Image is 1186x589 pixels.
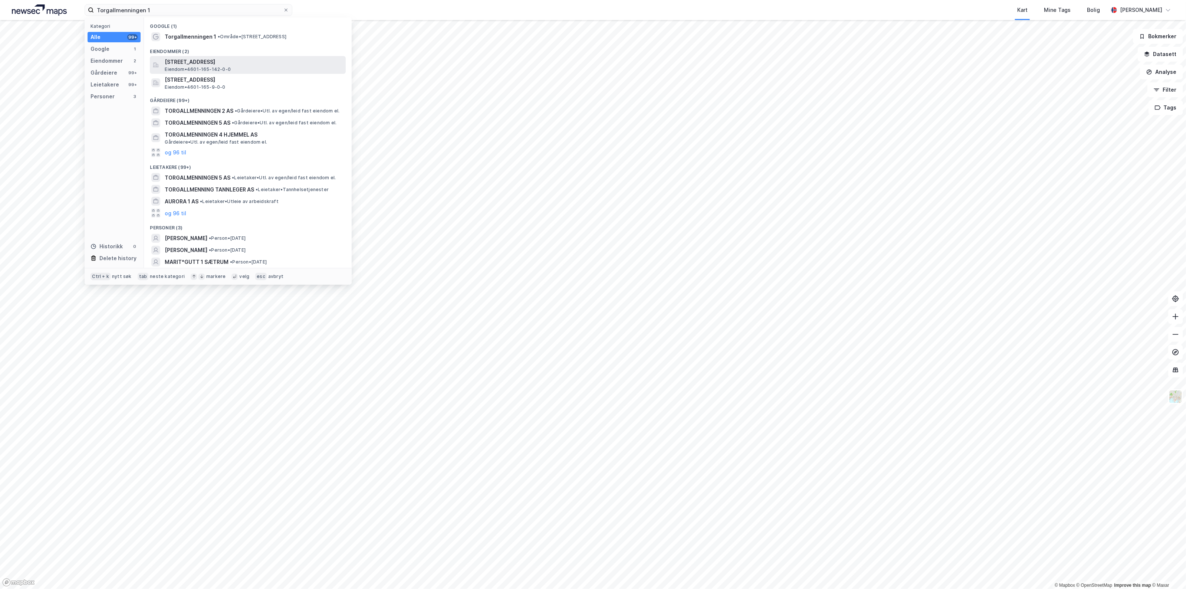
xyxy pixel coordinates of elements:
[165,130,343,139] span: TORGALMENNINGEN 4 HJEMMEL AS
[230,259,267,265] span: Person • [DATE]
[144,43,352,56] div: Eiendommer (2)
[218,34,220,39] span: •
[1169,390,1183,404] img: Z
[91,242,123,251] div: Historikk
[200,199,202,204] span: •
[91,80,119,89] div: Leietakere
[256,187,329,193] span: Leietaker • Tannhelsetjenester
[91,45,109,53] div: Google
[165,84,225,90] span: Eiendom • 4601-165-9-0-0
[165,209,186,217] button: og 96 til
[144,158,352,172] div: Leietakere (99+)
[94,4,283,16] input: Søk på adresse, matrikkel, gårdeiere, leietakere eller personer
[165,234,207,243] span: [PERSON_NAME]
[165,75,343,84] span: [STREET_ADDRESS]
[99,254,137,263] div: Delete history
[91,33,101,42] div: Alle
[165,148,186,157] button: og 96 til
[138,273,149,280] div: tab
[165,118,230,127] span: TORGALMENNINGEN 5 AS
[150,274,185,279] div: neste kategori
[1017,6,1028,14] div: Kart
[200,199,279,204] span: Leietaker • Utleie av arbeidskraft
[127,70,138,76] div: 99+
[230,259,232,265] span: •
[91,92,115,101] div: Personer
[165,107,233,115] span: TORGALLMENNINGEN 2 AS
[1055,583,1075,588] a: Mapbox
[209,235,211,241] span: •
[1087,6,1100,14] div: Bolig
[268,274,283,279] div: avbryt
[1044,6,1071,14] div: Mine Tags
[144,17,352,31] div: Google (1)
[1149,553,1186,589] iframe: Chat Widget
[255,273,267,280] div: esc
[1077,583,1113,588] a: OpenStreetMap
[232,120,336,126] span: Gårdeiere • Utl. av egen/leid fast eiendom el.
[218,34,286,40] span: Område • [STREET_ADDRESS]
[165,139,267,145] span: Gårdeiere • Utl. av egen/leid fast eiendom el.
[235,108,339,114] span: Gårdeiere • Utl. av egen/leid fast eiendom el.
[144,219,352,232] div: Personer (3)
[91,56,123,65] div: Eiendommer
[165,173,230,182] span: TORGALMENNINGEN 5 AS
[91,68,117,77] div: Gårdeiere
[209,235,246,241] span: Person • [DATE]
[165,32,216,41] span: Torgallmenningen 1
[206,274,226,279] div: markere
[132,58,138,64] div: 2
[91,273,111,280] div: Ctrl + k
[1133,29,1183,44] button: Bokmerker
[232,175,234,180] span: •
[165,185,254,194] span: TORGALLMENNING TANNLEGER AS
[127,34,138,40] div: 99+
[12,4,67,16] img: logo.a4113a55bc3d86da70a041830d287a7e.svg
[1138,47,1183,62] button: Datasett
[1114,583,1151,588] a: Improve this map
[165,258,229,266] span: MARIT*GUTT 1 SÆTRUM
[112,274,132,279] div: nytt søk
[1120,6,1162,14] div: [PERSON_NAME]
[1140,65,1183,79] button: Analyse
[132,46,138,52] div: 1
[1149,100,1183,115] button: Tags
[127,82,138,88] div: 99+
[256,187,258,192] span: •
[165,246,207,255] span: [PERSON_NAME]
[209,247,246,253] span: Person • [DATE]
[165,197,198,206] span: AURORA 1 AS
[144,92,352,105] div: Gårdeiere (99+)
[91,23,141,29] div: Kategori
[239,274,249,279] div: velg
[2,578,35,587] a: Mapbox homepage
[232,120,234,125] span: •
[232,175,336,181] span: Leietaker • Utl. av egen/leid fast eiendom el.
[132,243,138,249] div: 0
[235,108,237,114] span: •
[1147,82,1183,97] button: Filter
[165,58,343,66] span: [STREET_ADDRESS]
[132,94,138,99] div: 3
[165,66,231,72] span: Eiendom • 4601-165-142-0-0
[209,247,211,253] span: •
